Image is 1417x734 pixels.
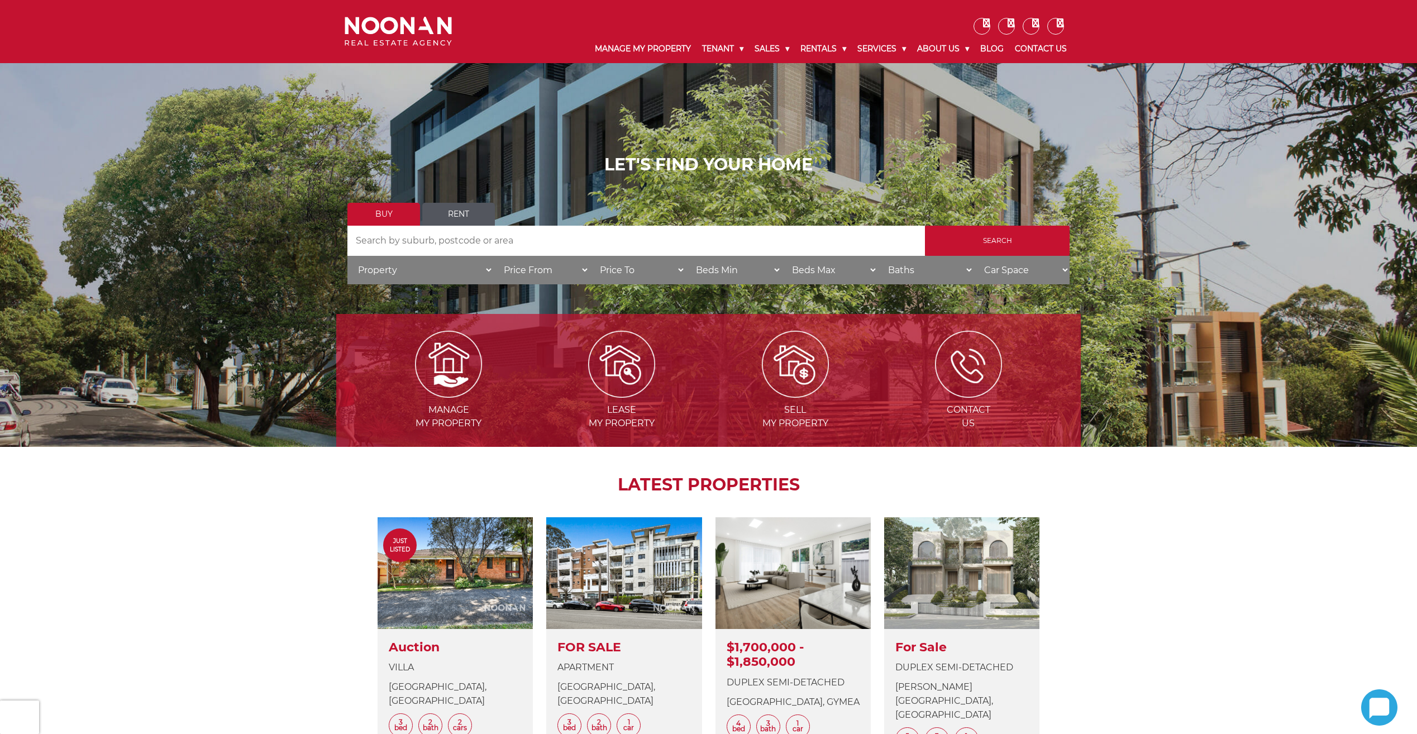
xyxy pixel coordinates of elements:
[696,35,749,63] a: Tenant
[347,203,420,226] a: Buy
[925,226,1070,256] input: Search
[347,226,925,256] input: Search by suburb, postcode or area
[345,17,452,46] img: Noonan Real Estate Agency
[363,358,534,428] a: Managemy Property
[883,403,1054,430] span: Contact Us
[363,403,534,430] span: Manage my Property
[588,331,655,398] img: Lease my property
[710,403,881,430] span: Sell my Property
[883,358,1054,428] a: ContactUs
[795,35,852,63] a: Rentals
[1009,35,1072,63] a: Contact Us
[589,35,696,63] a: Manage My Property
[975,35,1009,63] a: Blog
[536,358,707,428] a: Leasemy Property
[536,403,707,430] span: Lease my Property
[364,475,1053,495] h2: LATEST PROPERTIES
[383,537,417,554] span: Just Listed
[710,358,881,428] a: Sellmy Property
[347,155,1070,175] h1: LET'S FIND YOUR HOME
[415,331,482,398] img: Manage my Property
[762,331,829,398] img: Sell my property
[749,35,795,63] a: Sales
[935,331,1002,398] img: ICONS
[912,35,975,63] a: About Us
[422,203,495,226] a: Rent
[852,35,912,63] a: Services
